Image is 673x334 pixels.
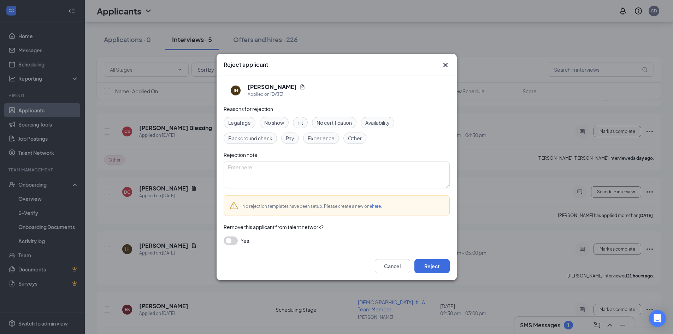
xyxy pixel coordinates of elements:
[224,61,268,69] h3: Reject applicant
[649,310,666,327] div: Open Intercom Messenger
[375,259,410,273] button: Cancel
[224,224,324,230] span: Remove this applicant from talent network?
[264,119,284,127] span: No show
[414,259,450,273] button: Reject
[228,134,272,142] span: Background check
[241,236,249,245] span: Yes
[242,204,382,209] span: No rejection templates have been setup. Please create a new one .
[300,84,305,90] svg: Document
[372,204,381,209] a: here
[248,91,305,98] div: Applied on [DATE]
[224,106,273,112] span: Reasons for rejection
[348,134,362,142] span: Other
[441,61,450,69] svg: Cross
[248,83,297,91] h5: [PERSON_NAME]
[286,134,294,142] span: Pay
[228,119,251,127] span: Legal age
[365,119,390,127] span: Availability
[441,61,450,69] button: Close
[317,119,352,127] span: No certification
[230,201,238,210] svg: Warning
[308,134,335,142] span: Experience
[224,152,258,158] span: Rejection note
[297,119,303,127] span: Fit
[233,88,238,94] div: JH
